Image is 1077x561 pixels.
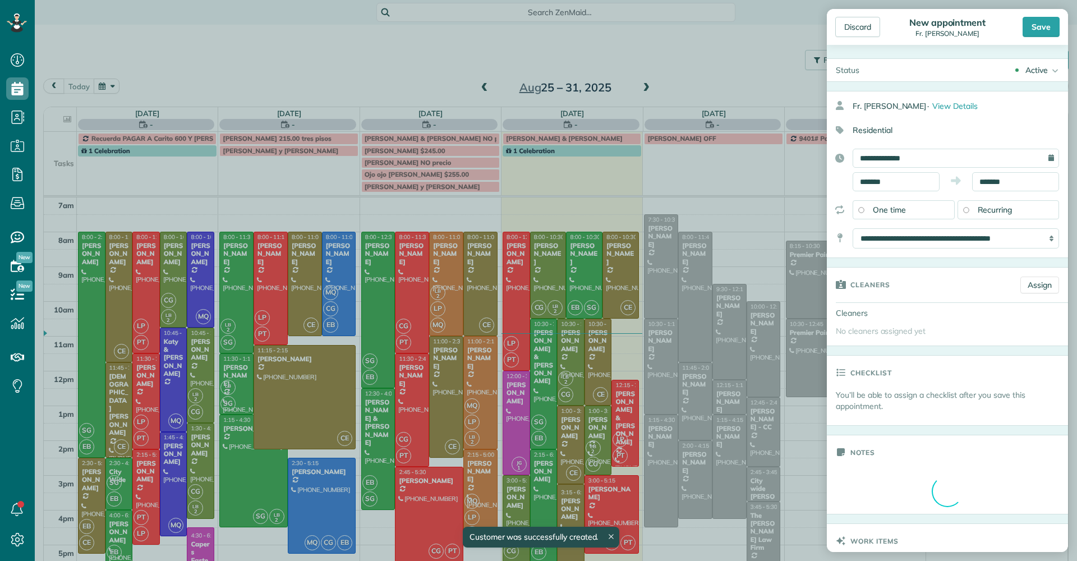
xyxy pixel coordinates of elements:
input: Recurring [963,207,969,213]
div: Save [1023,17,1060,37]
span: No cleaners assigned yet [836,326,926,336]
span: New [16,280,33,292]
a: Assign [1020,277,1059,293]
h3: Notes [850,435,875,469]
input: One time [858,207,864,213]
span: · [927,101,929,111]
div: Cleaners [827,303,905,323]
div: Residential [827,121,1059,140]
div: Active [1025,65,1048,76]
p: You’ll be able to assign a checklist after you save this appointment. [836,389,1068,412]
div: Fr. [PERSON_NAME] [853,96,1068,116]
div: Discard [835,17,880,37]
div: New appointment [906,17,989,28]
h3: Cleaners [850,268,890,301]
h3: Checklist [850,356,892,389]
span: Recurring [978,205,1012,215]
span: One time [873,205,906,215]
h3: Work items [850,524,899,558]
span: New [16,252,33,263]
div: Customer was successfully created. [463,527,620,548]
div: Fr. [PERSON_NAME] [906,30,989,38]
div: Status [827,59,868,81]
span: View Details [932,101,978,111]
